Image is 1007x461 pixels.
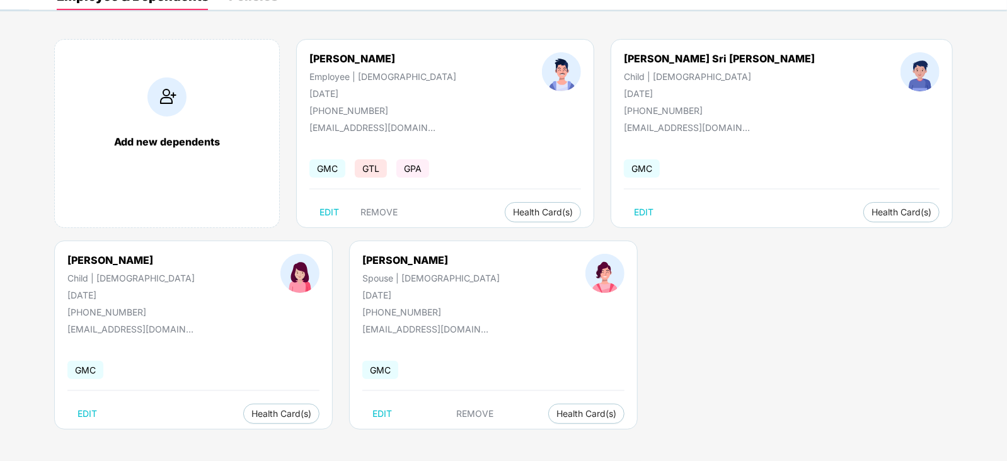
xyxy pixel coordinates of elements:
[624,52,815,65] div: [PERSON_NAME] Sri [PERSON_NAME]
[350,202,408,222] button: REMOVE
[372,409,392,419] span: EDIT
[585,254,624,293] img: profileImage
[447,404,504,424] button: REMOVE
[548,404,624,424] button: Health Card(s)
[67,290,195,300] div: [DATE]
[309,159,345,178] span: GMC
[67,361,103,379] span: GMC
[556,411,616,417] span: Health Card(s)
[309,122,435,133] div: [EMAIL_ADDRESS][DOMAIN_NAME]
[67,254,195,266] div: [PERSON_NAME]
[457,409,494,419] span: REMOVE
[67,324,193,334] div: [EMAIL_ADDRESS][DOMAIN_NAME]
[362,307,500,317] div: [PHONE_NUMBER]
[362,273,500,283] div: Spouse | [DEMOGRAPHIC_DATA]
[362,290,500,300] div: [DATE]
[624,88,815,99] div: [DATE]
[147,77,187,117] img: addIcon
[624,202,664,222] button: EDIT
[309,71,456,82] div: Employee | [DEMOGRAPHIC_DATA]
[872,209,931,215] span: Health Card(s)
[505,202,581,222] button: Health Card(s)
[624,122,750,133] div: [EMAIL_ADDRESS][DOMAIN_NAME]
[309,88,456,99] div: [DATE]
[243,404,319,424] button: Health Card(s)
[624,105,815,116] div: [PHONE_NUMBER]
[67,404,107,424] button: EDIT
[309,202,349,222] button: EDIT
[542,52,581,91] img: profileImage
[362,404,402,424] button: EDIT
[624,159,660,178] span: GMC
[863,202,940,222] button: Health Card(s)
[624,71,815,82] div: Child | [DEMOGRAPHIC_DATA]
[319,207,339,217] span: EDIT
[396,159,429,178] span: GPA
[901,52,940,91] img: profileImage
[634,207,653,217] span: EDIT
[78,409,97,419] span: EDIT
[513,209,573,215] span: Health Card(s)
[67,273,195,283] div: Child | [DEMOGRAPHIC_DATA]
[309,105,456,116] div: [PHONE_NUMBER]
[360,207,398,217] span: REMOVE
[362,361,398,379] span: GMC
[362,254,500,266] div: [PERSON_NAME]
[362,324,488,334] div: [EMAIL_ADDRESS][DOMAIN_NAME]
[251,411,311,417] span: Health Card(s)
[280,254,319,293] img: profileImage
[67,307,195,317] div: [PHONE_NUMBER]
[67,135,267,148] div: Add new dependents
[355,159,387,178] span: GTL
[309,52,456,65] div: [PERSON_NAME]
